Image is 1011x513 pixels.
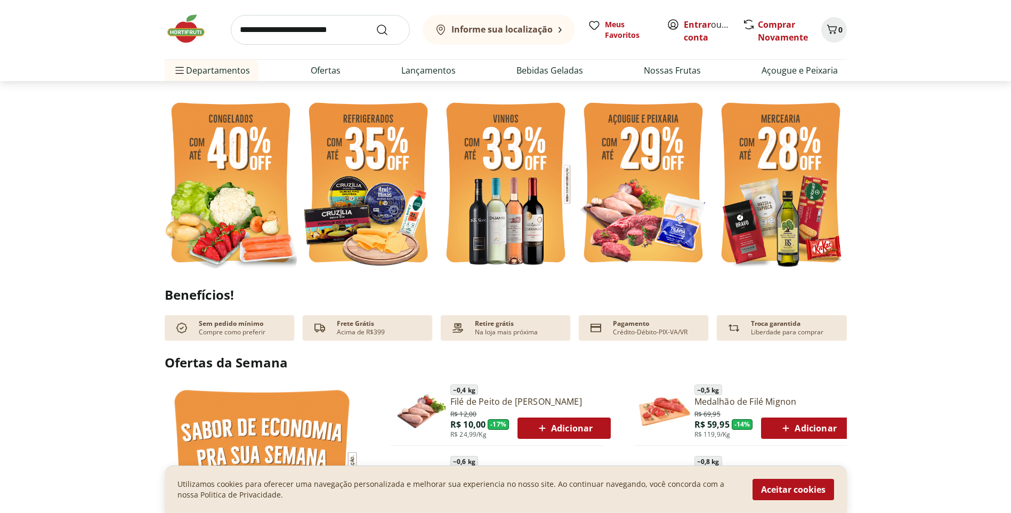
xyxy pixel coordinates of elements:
[758,19,808,43] a: Comprar Novamente
[536,422,593,435] span: Adicionar
[450,456,478,467] span: ~ 0,6 kg
[475,328,538,336] p: Na loja mais próxima
[450,384,478,395] span: ~ 0,4 kg
[401,64,456,77] a: Lançamentos
[725,319,742,336] img: Devolução
[376,23,401,36] button: Submit Search
[684,18,731,44] span: ou
[231,15,410,45] input: search
[450,430,487,439] span: R$ 24,99/Kg
[173,58,186,83] button: Menu
[475,319,514,328] p: Retire grátis
[199,328,265,336] p: Compre como preferir
[302,96,434,272] img: refrigerados
[165,96,297,272] img: feira
[694,396,855,407] a: Medalhão de Filé Mignon
[173,319,190,336] img: check
[440,96,572,272] img: vinho
[732,419,753,430] span: - 14 %
[779,422,836,435] span: Adicionar
[694,384,722,395] span: ~ 0,5 kg
[751,328,823,336] p: Liberdade para comprar
[516,64,583,77] a: Bebidas Geladas
[165,13,218,45] img: Hortifruti
[694,430,731,439] span: R$ 119,9/Kg
[311,319,328,336] img: truck
[450,408,476,419] span: R$ 12,00
[449,319,466,336] img: payment
[588,19,654,41] a: Meus Favoritos
[694,456,722,467] span: ~ 0,8 kg
[605,19,654,41] span: Meus Favoritos
[753,479,834,500] button: Aceitar cookies
[488,419,509,430] span: - 17 %
[762,64,838,77] a: Açougue e Peixaria
[517,418,611,439] button: Adicionar
[450,396,611,407] a: Filé de Peito de [PERSON_NAME]
[644,64,701,77] a: Nossas Frutas
[613,328,688,336] p: Crédito-Débito-PIX-VA/VR
[451,23,553,35] b: Informe sua localização
[337,328,385,336] p: Acima de R$399
[639,458,690,509] img: Principal
[821,17,847,43] button: Carrinho
[177,479,740,500] p: Utilizamos cookies para oferecer uma navegação personalizada e melhorar sua experiencia no nosso ...
[395,386,446,437] img: Filé de Peito de Frango Resfriado
[199,319,263,328] p: Sem pedido mínimo
[838,25,843,35] span: 0
[165,354,847,372] h2: Ofertas da Semana
[587,319,604,336] img: card
[450,419,486,430] span: R$ 10,00
[337,319,374,328] p: Frete Grátis
[613,319,649,328] p: Pagamento
[684,19,711,30] a: Entrar
[395,458,446,509] img: Filé Mignon Extra Limpo
[751,319,800,328] p: Troca garantida
[311,64,341,77] a: Ofertas
[761,418,854,439] button: Adicionar
[423,15,575,45] button: Informe sua localização
[577,96,709,272] img: açougue
[694,408,721,419] span: R$ 69,95
[684,19,742,43] a: Criar conta
[694,419,730,430] span: R$ 59,95
[173,58,250,83] span: Departamentos
[715,96,847,272] img: mercearia
[165,287,847,302] h2: Benefícios!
